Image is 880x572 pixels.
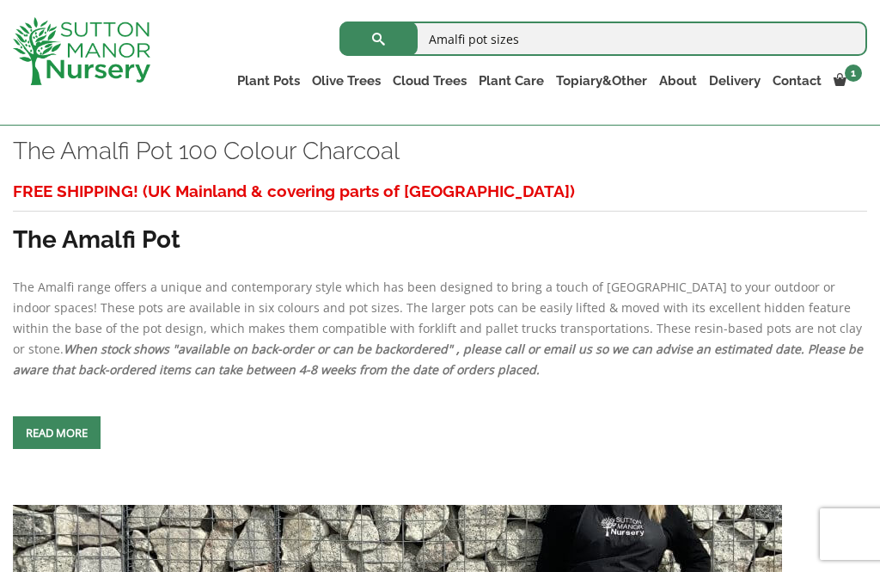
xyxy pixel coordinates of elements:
[13,341,863,378] em: When stock shows "available on back-order or can be backordered" , please call or email us so we ...
[339,22,867,56] input: Search...
[845,65,862,82] span: 1
[387,69,473,93] a: Cloud Trees
[13,17,150,85] img: logo
[13,137,400,165] a: The Amalfi Pot 100 Colour Charcoal
[13,416,101,449] a: Read more
[231,69,306,93] a: Plant Pots
[703,69,767,93] a: Delivery
[767,69,828,93] a: Contact
[653,69,703,93] a: About
[473,69,550,93] a: Plant Care
[13,175,867,207] h3: FREE SHIPPING! (UK Mainland & covering parts of [GEOGRAPHIC_DATA])
[828,69,867,93] a: 1
[306,69,387,93] a: Olive Trees
[550,69,653,93] a: Topiary&Other
[13,225,180,254] strong: The Amalfi Pot
[13,175,867,380] div: The Amalfi range offers a unique and contemporary style which has been designed to bring a touch ...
